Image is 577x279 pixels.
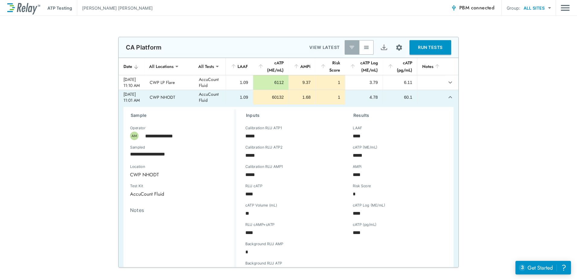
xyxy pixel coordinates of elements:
[258,94,284,100] div: 60132
[320,59,340,74] div: Risk Score
[123,76,140,88] div: [DATE] 11:10 AM
[459,4,494,12] span: PBM
[245,261,282,265] label: Background RLU ATP
[320,94,340,100] div: 1
[445,77,455,88] button: expand row
[471,4,495,11] span: connected
[293,63,311,70] div: AMPi
[82,5,153,11] p: [PERSON_NAME] [PERSON_NAME]
[245,242,283,246] label: Background RLU AMP
[231,79,248,85] div: 1.09
[422,63,440,70] div: Notes
[258,79,284,85] div: 6112
[47,5,72,11] p: ATP Testing
[245,145,282,149] label: Calibration RLU ATP2
[7,2,40,14] img: LuminUltra Relay
[130,165,207,169] label: Location
[245,184,262,188] label: RLU cATP
[245,126,282,130] label: Calibration RLU ATP1
[388,94,412,100] div: 60.1
[294,94,311,100] div: 1.68
[448,2,497,14] button: PBM connected
[353,165,362,169] label: AMPi
[194,75,226,90] td: AccuCount Fluid
[126,188,187,200] div: AccuCount Fluid
[231,63,248,70] div: LAAF
[309,44,340,51] p: VIEW LATEST
[131,112,234,119] h3: Sample
[451,5,457,11] img: Connected Icon
[130,184,176,188] label: Test Kit
[145,60,178,72] div: All Locations
[245,223,275,227] label: RLU cAMP+cATP
[126,44,162,51] p: CA Platform
[410,40,451,55] button: RUN TESTS
[320,79,340,85] div: 1
[294,79,311,85] div: 9.37
[145,90,194,104] td: CWP NHODT
[353,184,371,188] label: Risk Score
[145,75,194,90] td: CWP LP Flare
[245,165,283,169] label: Calibration RLU AMP1
[119,58,145,75] th: Date
[561,2,570,14] img: Drawer Icon
[245,203,277,207] label: cATP Volume (mL)
[515,261,571,274] iframe: Resource center
[350,79,378,85] div: 3.79
[350,59,378,74] div: cATP Log (ME/mL)
[445,92,455,102] button: expand row
[353,126,362,130] label: LAAF
[353,203,385,207] label: cATP Log (ME/mL)
[380,44,388,51] img: Export Icon
[126,148,224,160] input: Choose date, selected date is Sep 13, 2025
[130,132,139,140] div: AM
[350,94,378,100] div: 4.78
[258,59,284,74] div: cATP (ME/mL)
[349,44,355,50] img: Latest
[353,112,446,119] h3: Results
[507,5,520,11] p: Group:
[194,90,226,104] td: AccuCount Fluid
[123,91,140,103] div: [DATE] 11:01 AM
[246,112,339,119] h3: Inputs
[363,44,369,50] img: View All
[194,60,218,72] div: All Tests
[353,223,377,227] label: cATP (pg/mL)
[561,2,570,14] button: Main menu
[391,40,407,56] button: Site setup
[353,145,378,149] label: cATP (ME/mL)
[130,145,145,149] label: Sampled
[130,126,145,130] label: Operator
[388,79,412,85] div: 6.11
[126,168,228,181] div: CWP NHODT
[231,94,248,100] div: 1.09
[377,40,391,55] button: Export
[395,44,403,51] img: Settings Icon
[387,59,412,74] div: cATP (pg/mL)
